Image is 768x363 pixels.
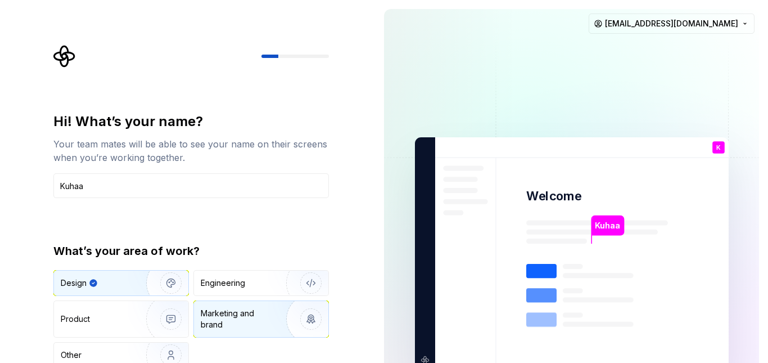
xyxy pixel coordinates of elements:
[53,243,329,259] div: What’s your area of work?
[201,277,245,289] div: Engineering
[53,113,329,131] div: Hi! What’s your name?
[53,137,329,164] div: Your team mates will be able to see your name on their screens when you’re working together.
[61,313,90,325] div: Product
[716,145,720,151] p: K
[53,45,76,68] svg: Supernova Logo
[595,219,620,232] p: Kuhaa
[61,277,87,289] div: Design
[605,18,738,29] span: [EMAIL_ADDRESS][DOMAIN_NAME]
[201,308,277,330] div: Marketing and brand
[61,349,82,361] div: Other
[526,188,581,204] p: Welcome
[589,14,755,34] button: [EMAIL_ADDRESS][DOMAIN_NAME]
[53,173,329,198] input: Han Solo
